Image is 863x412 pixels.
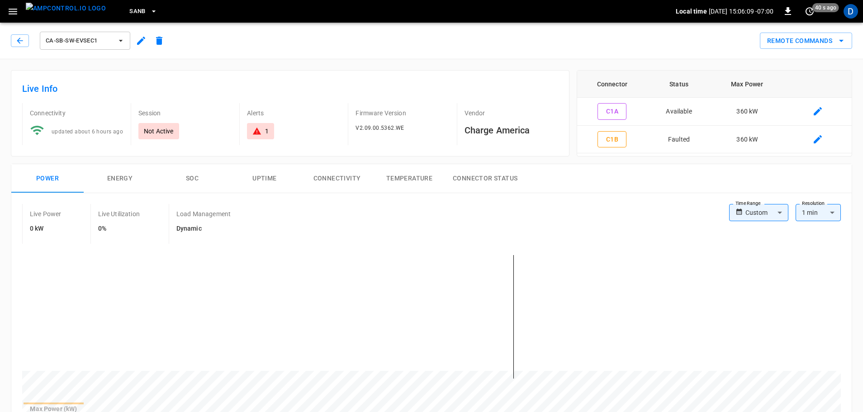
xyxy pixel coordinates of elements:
[144,127,174,136] p: Not Active
[711,71,784,98] th: Max Power
[129,6,146,17] span: SanB
[26,3,106,14] img: ampcontrol.io logo
[465,123,558,137] h6: Charge America
[176,209,231,218] p: Load Management
[647,98,711,126] td: Available
[30,224,62,234] h6: 0 kW
[98,209,140,218] p: Live Utilization
[577,71,647,98] th: Connector
[711,98,784,126] td: 360 kW
[711,126,784,154] td: 360 kW
[802,200,825,207] label: Resolution
[844,4,858,19] div: profile-icon
[84,164,156,193] button: Energy
[745,204,788,221] div: Custom
[796,204,841,221] div: 1 min
[735,200,761,207] label: Time Range
[228,164,301,193] button: Uptime
[760,33,852,49] button: Remote Commands
[46,36,113,46] span: ca-sb-sw-evseC1
[812,3,839,12] span: 40 s ago
[709,7,773,16] p: [DATE] 15:06:09 -07:00
[40,32,130,50] button: ca-sb-sw-evseC1
[577,71,852,153] table: connector table
[373,164,446,193] button: Temperature
[22,81,558,96] h6: Live Info
[356,125,404,131] span: V2.09.00.5362.WE
[11,164,84,193] button: Power
[265,127,269,136] div: 1
[676,7,707,16] p: Local time
[176,224,231,234] h6: Dynamic
[30,209,62,218] p: Live Power
[52,128,123,135] span: updated about 6 hours ago
[802,4,817,19] button: set refresh interval
[760,33,852,49] div: remote commands options
[247,109,341,118] p: Alerts
[647,71,711,98] th: Status
[98,224,140,234] h6: 0%
[30,109,123,118] p: Connectivity
[597,131,626,148] button: C1B
[156,164,228,193] button: SOC
[126,3,161,20] button: SanB
[446,164,525,193] button: Connector Status
[647,126,711,154] td: Faulted
[465,109,558,118] p: Vendor
[138,109,232,118] p: Session
[301,164,373,193] button: Connectivity
[356,109,449,118] p: Firmware Version
[597,103,626,120] button: C1A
